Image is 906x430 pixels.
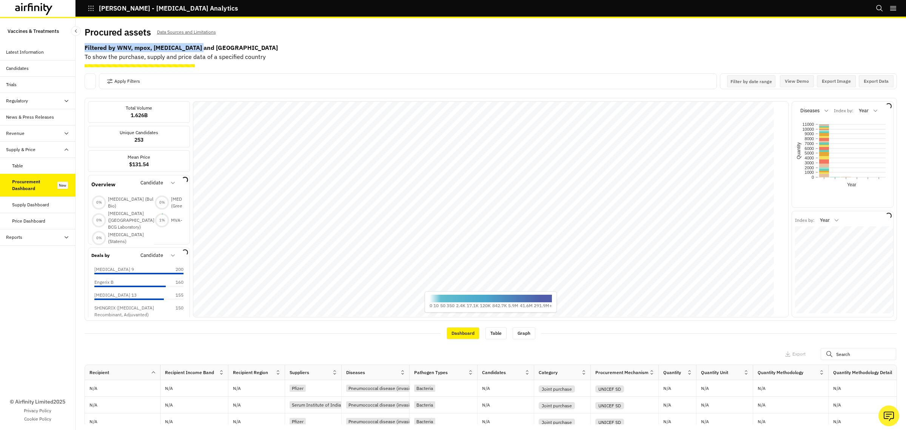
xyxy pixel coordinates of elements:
p: 842.7K [492,302,507,309]
text: 10000 [802,127,814,131]
p: 17.1K [467,302,479,309]
p: Total Volume [126,105,152,111]
text: 1000 [805,170,814,175]
button: Ask our analysts [878,405,899,426]
text: 8000 [805,136,814,141]
div: 0 % [91,218,106,223]
text: 7000 [805,141,814,146]
button: Export Data [859,75,894,87]
p: Filter by date range [730,79,772,84]
button: [PERSON_NAME] - [MEDICAL_DATA] Analytics [88,2,238,15]
p: [MEDICAL_DATA] ([GEOGRAPHIC_DATA] BCG Laboratory) [108,210,154,230]
p: N/A [233,419,241,424]
p: 291.9M+ [534,302,552,309]
p: N/A [89,403,97,407]
div: Recipient Region [233,369,268,376]
p: Mean Price [128,154,150,161]
p: Index by: [834,107,854,114]
div: Pneumococcal disease (invasive) [346,385,418,392]
p: 253 [134,136,143,144]
div: Pneumococcal disease (invasive) [346,401,418,408]
div: Quantity Methodology [758,369,803,376]
p: 10 [433,302,439,309]
p: N/A [758,419,766,424]
div: Candidates [6,65,29,72]
div: Pneumococcal disease (invasive) [346,418,418,425]
div: Recipient Income Band [165,369,214,376]
button: Search [876,2,883,15]
p: Export [792,351,806,357]
div: New [57,182,68,189]
p: N/A [758,386,766,391]
div: Quantity Unit [701,369,728,376]
input: Search [821,348,896,360]
p: 350 [447,302,455,309]
p: N/A [663,419,671,424]
div: Latest Information [6,49,44,56]
text: 11000 [802,122,814,127]
p: MVA-BN [171,217,188,224]
a: Privacy Policy [24,407,51,414]
div: Serum Institute of India [290,401,343,408]
p: 41.6M [520,302,533,309]
div: Supply & Price [6,146,35,153]
text: 9000 [805,131,814,136]
div: Trials [6,81,17,88]
text: 4000 [805,156,814,160]
p: N/A [89,419,97,424]
text: 3000 [805,161,814,165]
text: Quantity [796,142,801,159]
div: Bacteria [414,401,435,408]
div: 0 % [91,200,106,205]
div: Procurement Dashboard [12,178,57,192]
p: [MEDICAL_DATA] 9 [94,266,134,273]
p: N/A [482,386,490,391]
text: 2000 [805,166,814,170]
div: Graph [513,327,535,339]
p: [MEDICAL_DATA] (GreenSignal Bio) [171,196,207,209]
button: Interact with the calendar and add the check-in date for your trip. [727,75,775,87]
p: 120K [480,302,491,309]
p: 5.9M [508,302,518,309]
p: 200 [165,266,183,273]
p: Index by: [795,217,815,224]
p: $131.54 [129,161,149,169]
p: N/A [833,419,841,424]
a: Cookie Policy [24,416,51,422]
text: 5000 [805,151,814,155]
b: Filtered by WNV, mpox, [MEDICAL_DATA] and [GEOGRAPHIC_DATA] [85,43,897,52]
div: Reports [6,234,22,241]
div: Pathogen Types [414,369,448,376]
p: N/A [663,386,671,391]
button: Export Image [817,75,856,87]
div: Quantity Methodology Detail [833,369,892,376]
p: 50 [440,302,445,309]
div: Supply Dashboard [12,201,49,208]
text: 0 [812,175,814,179]
p: SHINGRIX ([MEDICAL_DATA] Recombinant, Adjuvanted) [94,305,155,318]
p: 160 [165,279,183,286]
p: N/A [482,403,490,407]
div: Price Dashboard [12,218,45,224]
p: Vaccines & Treatments [8,24,59,38]
p: N/A [663,403,671,407]
div: Regulatory [6,97,28,104]
div: Pfizer [290,385,306,392]
div: Candidates [482,369,506,376]
div: Diseases [346,369,365,376]
div: Suppliers [290,369,309,376]
p: [MEDICAL_DATA] 13 [94,292,137,299]
div: Bacteria [414,418,435,425]
p: [MEDICAL_DATA] (Statens) [108,231,154,245]
div: UNICEF SD [595,385,624,393]
button: Export [785,348,806,360]
div: Quantity [663,369,681,376]
p: [PERSON_NAME] - [MEDICAL_DATA] Analytics [99,5,238,12]
p: 155 [165,292,183,299]
div: To show the purchase, supply and price data of a specified country [85,26,897,424]
p: 2.4K [456,302,465,309]
p: 0 [430,302,432,309]
div: Bacteria [414,385,435,392]
p: [MEDICAL_DATA] (Bul Bio) [108,196,154,209]
p: N/A [165,419,173,424]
